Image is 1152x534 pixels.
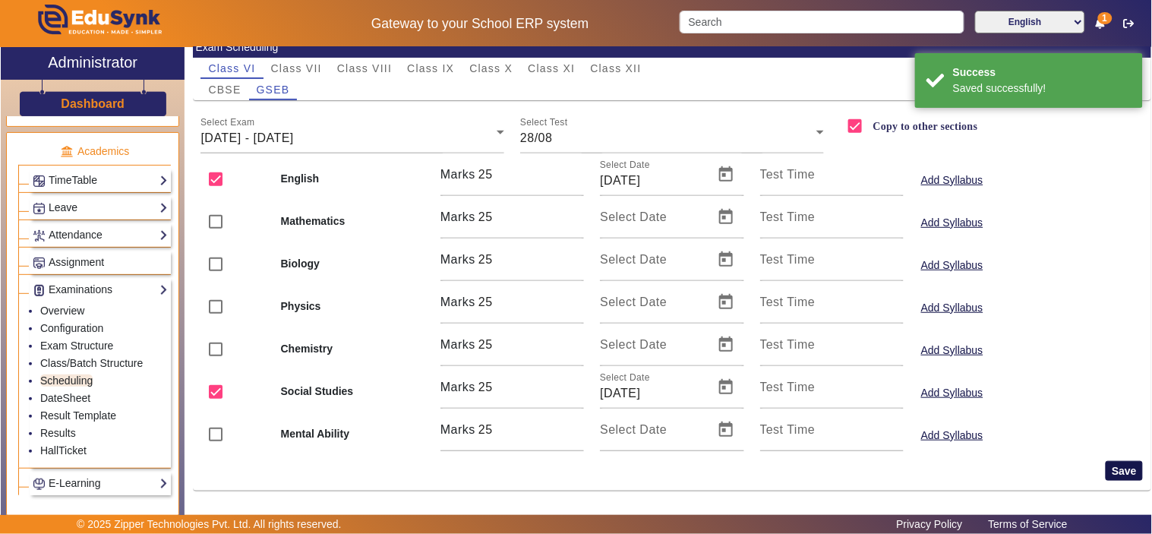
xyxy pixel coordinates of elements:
[760,427,904,445] input: Test Time
[600,384,704,403] input: Select Date
[708,327,744,363] button: Open calendar
[760,342,904,360] input: Test Time
[889,514,971,534] a: Privacy Policy
[440,381,475,393] span: Marks
[600,338,667,351] mat-label: Select Date
[440,295,475,308] span: Marks
[920,426,985,445] button: Add Syllabus
[600,373,650,383] mat-label: Select Date
[760,168,816,181] mat-label: Test Time
[760,381,816,393] mat-label: Test Time
[708,284,744,321] button: Open calendar
[590,63,641,74] span: Class XII
[208,63,255,74] span: Class VI
[708,242,744,278] button: Open calendar
[281,426,425,442] b: Mental Ability
[40,392,90,404] a: DateSheet
[760,299,904,318] input: Test Time
[708,412,744,448] button: Open calendar
[920,256,985,275] button: Add Syllabus
[440,253,475,266] span: Marks
[600,172,704,190] input: Select Date
[1,47,185,80] a: Administrator
[40,444,87,457] a: HallTicket
[953,65,1131,81] div: Success
[760,253,816,266] mat-label: Test Time
[920,341,985,360] button: Add Syllabus
[760,210,816,223] mat-label: Test Time
[193,36,1151,58] mat-card-header: Exam Scheduling
[520,131,553,144] span: 28/08
[520,118,568,128] mat-label: Select Test
[281,213,425,229] b: Mathematics
[920,171,985,190] button: Add Syllabus
[528,63,575,74] span: Class XI
[281,256,425,272] b: Biology
[296,16,664,32] h5: Gateway to your School ERP system
[271,63,322,74] span: Class VII
[40,357,143,369] a: Class/Batch Structure
[281,341,425,357] b: Chemistry
[208,84,241,95] span: CBSE
[281,299,425,314] b: Physics
[440,210,475,223] span: Marks
[281,171,425,187] b: English
[61,96,125,111] h3: Dashboard
[49,256,104,268] span: Assignment
[440,168,475,181] span: Marks
[200,131,293,144] span: [DATE] - [DATE]
[760,423,816,436] mat-label: Test Time
[760,295,816,308] mat-label: Test Time
[200,118,254,128] mat-label: Select Exam
[337,63,392,74] span: Class VIII
[48,53,137,71] h2: Administrator
[60,145,74,159] img: academic.png
[600,253,667,266] mat-label: Select Date
[708,199,744,235] button: Open calendar
[40,340,113,352] a: Exam Structure
[281,384,425,400] b: Social Studies
[1098,12,1113,24] span: 1
[760,384,904,403] input: Test Time
[33,254,168,271] a: Assignment
[600,160,650,170] mat-label: Select Date
[708,156,744,193] button: Open calendar
[600,210,667,223] mat-label: Select Date
[18,144,171,160] p: Academics
[40,305,84,317] a: Overview
[1106,461,1143,481] button: Save
[600,423,667,436] mat-label: Select Date
[708,369,744,406] button: Open calendar
[953,81,1131,96] div: Saved successfully!
[40,322,103,334] a: Configuration
[257,84,290,95] span: GSEB
[40,427,76,439] a: Results
[407,63,454,74] span: Class IX
[760,257,904,275] input: Test Time
[920,213,985,232] button: Add Syllabus
[40,374,93,387] a: Scheduling
[60,96,125,112] a: Dashboard
[920,384,985,403] button: Add Syllabus
[440,423,475,436] span: Marks
[870,120,978,133] label: Copy to other sections
[40,409,116,422] a: Result Template
[981,514,1075,534] a: Terms of Service
[33,258,45,269] img: Assignments.png
[760,214,904,232] input: Test Time
[600,295,667,308] mat-label: Select Date
[760,338,816,351] mat-label: Test Time
[760,172,904,190] input: Test Time
[77,517,342,532] p: © 2025 Zipper Technologies Pvt. Ltd. All rights reserved.
[680,11,964,33] input: Search
[920,299,985,318] button: Add Syllabus
[469,63,513,74] span: Class X
[440,338,475,351] span: Marks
